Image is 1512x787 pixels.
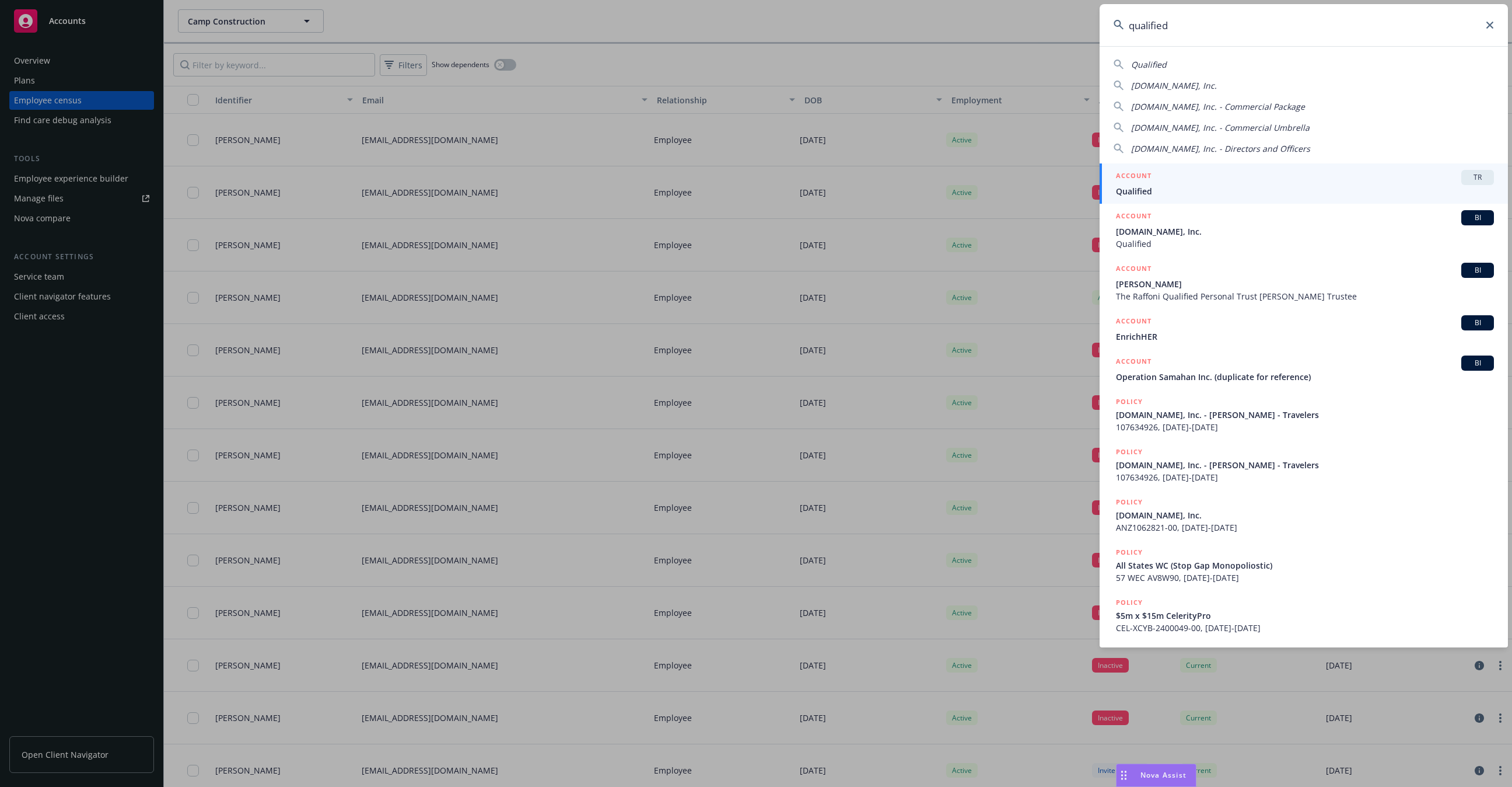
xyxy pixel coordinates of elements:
[1100,540,1508,590] a: POLICYAll States WC (Stop Gap Monopoliostic)57 WEC AV8W90, [DATE]-[DATE]
[1116,572,1494,584] span: 57 WEC AV8W90, [DATE]-[DATE]
[1116,278,1494,290] span: [PERSON_NAME]
[1140,770,1186,780] span: Nova Assist
[1116,210,1151,224] h5: ACCOUNT
[1100,440,1508,490] a: POLICY[DOMAIN_NAME], Inc. - [PERSON_NAME] - Travelers107634926, [DATE]-[DATE]
[1116,170,1151,184] h5: ACCOUNT
[1466,358,1489,368] span: BI
[1116,238,1494,250] span: Qualified
[1116,622,1494,634] span: CEL-XCYB-2400049-00, [DATE]-[DATE]
[1100,204,1508,256] a: ACCOUNTBI[DOMAIN_NAME], Inc.Qualified
[1116,263,1151,277] h5: ACCOUNT
[1100,389,1508,440] a: POLICY[DOMAIN_NAME], Inc. - [PERSON_NAME] - Travelers107634926, [DATE]-[DATE]
[1100,256,1508,309] a: ACCOUNTBI[PERSON_NAME]The Raffoni Qualified Personal Trust [PERSON_NAME] Trustee
[1116,496,1143,508] h5: POLICY
[1116,509,1494,521] span: [DOMAIN_NAME], Inc.
[1116,546,1143,558] h5: POLICY
[1100,590,1508,640] a: POLICY$5m x $15m CelerityProCEL-XCYB-2400049-00, [DATE]-[DATE]
[1116,330,1494,343] span: EnrichHER
[1131,122,1310,133] span: [DOMAIN_NAME], Inc. - Commercial Umbrella
[1100,309,1508,349] a: ACCOUNTBIEnrichHER
[1116,764,1196,787] button: Nova Assist
[1116,421,1494,433] span: 107634926, [DATE]-[DATE]
[1116,459,1494,471] span: [DOMAIN_NAME], Inc. - [PERSON_NAME] - Travelers
[1116,610,1494,622] span: $5m x $15m CelerityPro
[1116,521,1494,534] span: ANZ1062821-00, [DATE]-[DATE]
[1100,349,1508,389] a: ACCOUNTBIOperation Samahan Inc. (duplicate for reference)
[1131,59,1167,70] span: Qualified
[1116,597,1143,608] h5: POLICY
[1100,4,1508,46] input: Search...
[1116,356,1151,370] h5: ACCOUNT
[1131,101,1305,112] span: [DOMAIN_NAME], Inc. - Commercial Package
[1100,490,1508,540] a: POLICY[DOMAIN_NAME], Inc.ANZ1062821-00, [DATE]-[DATE]
[1466,265,1489,276] span: BI
[1466,172,1489,183] span: TR
[1116,559,1494,572] span: All States WC (Stop Gap Monopoliostic)
[1116,446,1143,458] h5: POLICY
[1116,471,1494,483] span: 107634926, [DATE]-[DATE]
[1116,371,1494,383] span: Operation Samahan Inc. (duplicate for reference)
[1100,163,1508,204] a: ACCOUNTTRQualified
[1466,213,1489,223] span: BI
[1131,143,1310,154] span: [DOMAIN_NAME], Inc. - Directors and Officers
[1116,409,1494,421] span: [DOMAIN_NAME], Inc. - [PERSON_NAME] - Travelers
[1116,225,1494,238] span: [DOMAIN_NAME], Inc.
[1466,318,1489,328] span: BI
[1116,185,1494,197] span: Qualified
[1131,80,1217,91] span: [DOMAIN_NAME], Inc.
[1116,396,1143,408] h5: POLICY
[1116,290,1494,302] span: The Raffoni Qualified Personal Trust [PERSON_NAME] Trustee
[1116,764,1131,786] div: Drag to move
[1116,315,1151,329] h5: ACCOUNT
